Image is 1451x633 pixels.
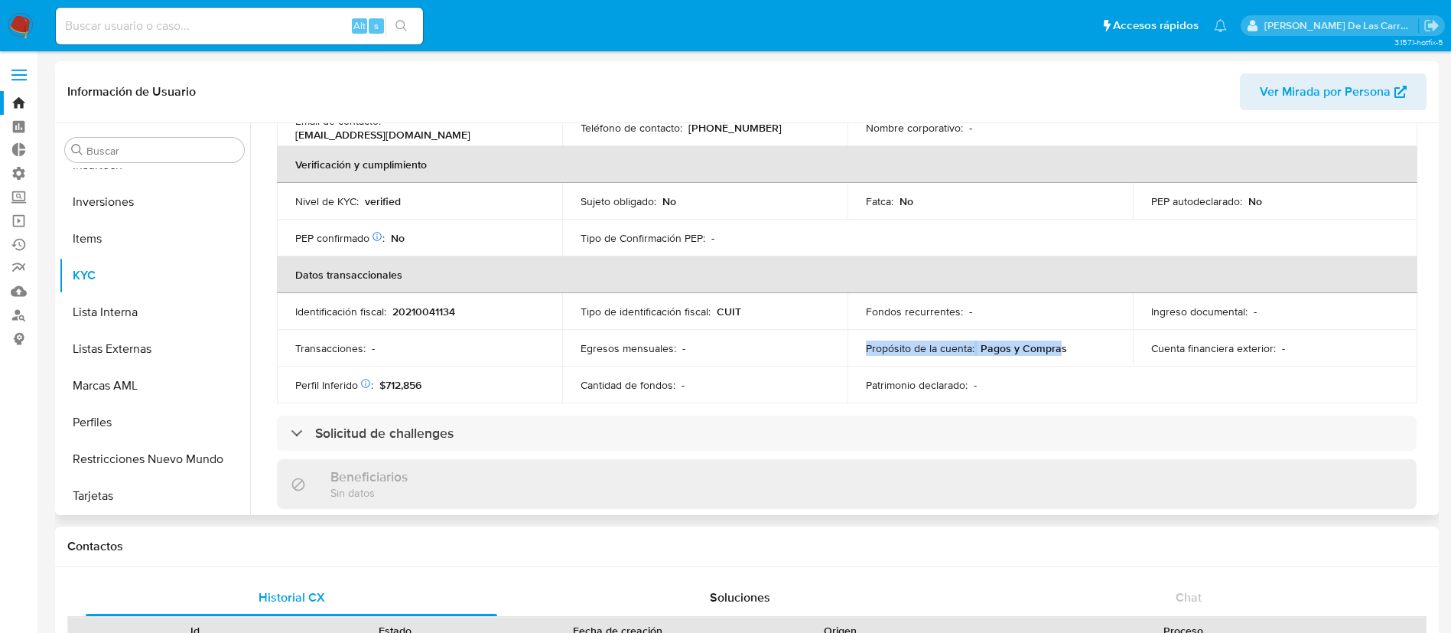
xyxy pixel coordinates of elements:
[59,441,250,478] button: Restricciones Nuevo Mundo
[295,128,470,142] p: [EMAIL_ADDRESS][DOMAIN_NAME]
[981,341,1067,356] span: Pagos y Compras
[386,15,417,37] button: search-icon
[71,144,83,156] button: Buscar
[295,194,359,208] p: Nivel de KYC :
[67,84,196,100] h1: Información de Usuario
[581,305,711,318] p: Tipo de identificación fiscal :
[866,341,974,355] p: Propósito de la cuenta :
[392,305,455,318] p: 20210041134
[1176,589,1202,606] span: Chat
[59,404,250,441] button: Perfiles
[391,231,405,245] p: No
[717,305,741,318] p: CUIT
[1214,19,1227,32] a: Notificaciones
[1264,18,1419,33] p: delfina.delascarreras@mercadolibre.com
[1423,18,1440,34] a: Salir
[711,231,714,245] p: -
[277,416,1417,451] div: Solicitud de challenges
[277,256,1417,293] th: Datos transaccionales
[581,121,682,135] p: Teléfono de contacto :
[59,184,250,220] button: Inversiones
[866,305,963,318] p: Fondos recurrentes :
[969,121,972,135] p: -
[56,16,423,36] input: Buscar usuario o caso...
[900,194,913,208] p: No
[1282,341,1285,355] p: -
[1113,18,1199,34] span: Accesos rápidos
[295,231,385,245] p: PEP confirmado :
[372,341,375,355] p: -
[295,341,366,355] p: Transacciones :
[86,144,238,158] input: Buscar
[1260,73,1391,110] span: Ver Mirada por Persona
[59,478,250,514] button: Tarjetas
[295,378,373,392] p: Perfil Inferido :
[59,220,250,257] button: Items
[1151,305,1248,318] p: Ingreso documental :
[662,194,676,208] p: No
[682,341,685,355] p: -
[59,367,250,404] button: Marcas AML
[277,146,1417,183] th: Verificación y cumplimiento
[974,378,977,392] p: -
[688,121,782,135] p: [PHONE_NUMBER]
[710,589,770,606] span: Soluciones
[682,378,685,392] p: -
[581,341,676,355] p: Egresos mensuales :
[581,231,705,245] p: Tipo de Confirmación PEP :
[1254,305,1257,318] p: -
[1240,73,1427,110] button: Ver Mirada por Persona
[330,485,408,500] p: Sin datos
[353,18,366,33] span: Alt
[866,378,968,392] p: Patrimonio declarado :
[67,539,1427,554] h1: Contactos
[277,459,1417,509] div: BeneficiariosSin datos
[1248,194,1262,208] p: No
[379,377,421,393] span: $712,856
[1151,194,1242,208] p: PEP autodeclarado :
[315,425,454,442] h3: Solicitud de challenges
[59,294,250,331] button: Lista Interna
[969,305,972,318] p: -
[259,589,325,606] span: Historial CX
[295,305,386,318] p: Identificación fiscal :
[59,257,250,294] button: KYC
[581,378,675,392] p: Cantidad de fondos :
[365,194,401,208] p: verified
[581,194,656,208] p: Sujeto obligado :
[330,468,408,485] h3: Beneficiarios
[1151,341,1276,355] p: Cuenta financiera exterior :
[374,18,379,33] span: s
[866,121,963,135] p: Nombre corporativo :
[866,194,893,208] p: Fatca :
[59,331,250,367] button: Listas Externas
